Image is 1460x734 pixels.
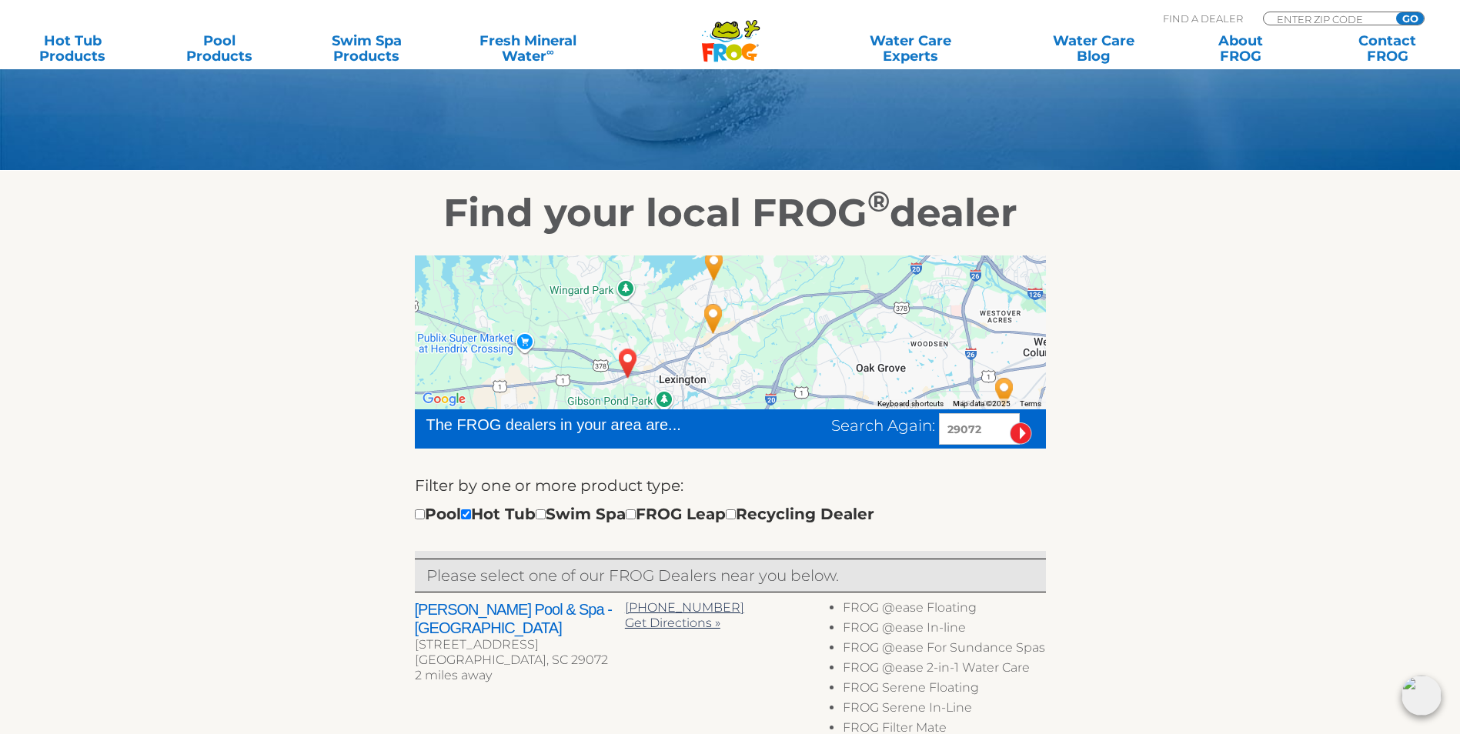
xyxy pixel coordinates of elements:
[877,399,944,409] button: Keyboard shortcuts
[426,563,1034,588] p: Please select one of our FROG Dealers near you below.
[690,292,737,345] div: Pete Alewine Pool & Spa - Lexington - 2 miles away.
[162,33,277,64] a: PoolProducts
[843,640,1045,660] li: FROG @ease For Sundance Spas
[456,33,600,64] a: Fresh MineralWater∞
[415,637,625,652] div: [STREET_ADDRESS]
[867,184,890,219] sup: ®
[1396,12,1424,25] input: GO
[843,660,1045,680] li: FROG @ease 2-in-1 Water Care
[1163,12,1243,25] p: Find A Dealer
[1036,33,1151,64] a: Water CareBlog
[690,239,738,292] div: Griffin Pools & Spas - 3 miles away.
[843,600,1045,620] li: FROG @ease Floating
[1010,422,1032,445] input: Submit
[1330,33,1445,64] a: ContactFROG
[309,33,424,64] a: Swim SpaProducts
[1183,33,1298,64] a: AboutFROG
[1402,676,1442,716] img: openIcon
[15,33,130,64] a: Hot TubProducts
[1020,399,1041,408] a: Terms (opens in new tab)
[625,616,720,630] a: Get Directions »
[953,399,1011,408] span: Map data ©2025
[831,416,935,435] span: Search Again:
[625,600,744,615] a: [PHONE_NUMBER]
[843,620,1045,640] li: FROG @ease In-line
[419,389,469,409] a: Open this area in Google Maps (opens a new window)
[546,45,554,58] sup: ∞
[1275,12,1379,25] input: Zip Code Form
[843,700,1045,720] li: FROG Serene In-Line
[419,389,469,409] img: Google
[415,652,625,668] div: [GEOGRAPHIC_DATA], SC 29072
[415,600,625,637] h2: [PERSON_NAME] Pool & Spa - [GEOGRAPHIC_DATA]
[415,668,492,682] span: 2 miles away
[843,680,1045,700] li: FROG Serene Floating
[604,336,652,390] div: BARR, SC 29072
[415,502,874,526] div: Pool Hot Tub Swim Spa FROG Leap Recycling Dealer
[981,365,1028,419] div: American Pools & Spas, Inc - West Columbia - 10 miles away.
[426,413,737,436] div: The FROG dealers in your area are...
[818,33,1004,64] a: Water CareExperts
[415,473,683,498] label: Filter by one or more product type:
[257,190,1204,236] h2: Find your local FROG dealer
